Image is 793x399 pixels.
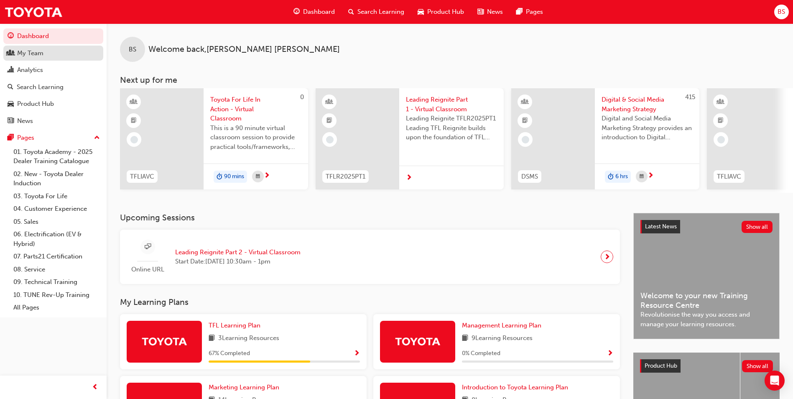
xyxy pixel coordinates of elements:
a: Marketing Learning Plan [209,383,283,392]
span: 3 Learning Resources [218,333,279,344]
span: next-icon [264,172,270,180]
span: learningRecordVerb_NONE-icon [130,136,138,143]
a: Dashboard [3,28,103,44]
span: Introduction to Toyota Learning Plan [462,384,568,391]
span: BS [129,45,136,54]
button: DashboardMy TeamAnalyticsSearch LearningProduct HubNews [3,27,103,130]
a: car-iconProduct Hub [411,3,471,20]
a: Search Learning [3,79,103,95]
div: Product Hub [17,99,54,109]
a: 06. Electrification (EV & Hybrid) [10,228,103,250]
span: prev-icon [92,382,98,393]
a: 01. Toyota Academy - 2025 Dealer Training Catalogue [10,146,103,168]
div: News [17,116,33,126]
span: learningRecordVerb_NONE-icon [717,136,725,143]
span: Pages [526,7,543,17]
span: sessionType_ONLINE_URL-icon [145,242,151,252]
h3: Upcoming Sessions [120,213,620,223]
span: 0 % Completed [462,349,500,358]
span: TFLR2025PT1 [326,172,365,182]
div: My Team [17,49,43,58]
span: calendar-icon [256,171,260,182]
h3: Next up for me [107,75,793,85]
span: car-icon [418,7,424,17]
div: Search Learning [17,82,64,92]
a: All Pages [10,301,103,314]
span: 9 Learning Resources [472,333,533,344]
span: Leading Reignite Part 2 - Virtual Classroom [175,248,301,257]
span: TFLIAVC [130,172,154,182]
span: duration-icon [217,171,222,182]
a: 07. Parts21 Certification [10,250,103,263]
button: Pages [3,130,103,146]
a: news-iconNews [471,3,510,20]
span: 90 mins [224,172,244,182]
span: DSMS [521,172,538,182]
span: 6 hrs [615,172,628,182]
span: Dashboard [303,7,335,17]
div: Analytics [17,65,43,75]
a: Latest NewsShow all [640,220,773,233]
span: booktick-icon [326,115,332,126]
a: 02. New - Toyota Dealer Induction [10,168,103,190]
div: Pages [17,133,34,143]
span: book-icon [462,333,468,344]
span: pages-icon [516,7,523,17]
a: guage-iconDashboard [287,3,342,20]
span: Digital and Social Media Marketing Strategy provides an introduction to Digital Marketing and Soc... [602,114,693,142]
span: learningResourceType_INSTRUCTOR_LED-icon [522,97,528,107]
a: Management Learning Plan [462,321,545,330]
span: calendar-icon [640,171,644,182]
span: Revolutionise the way you access and manage your learning resources. [640,310,773,329]
span: TFLIAVC [717,172,741,182]
a: Introduction to Toyota Learning Plan [462,383,571,392]
span: up-icon [94,133,100,143]
span: TFL Learning Plan [209,322,260,329]
span: 415 [685,93,695,101]
span: learningRecordVerb_NONE-icon [522,136,529,143]
span: learningResourceType_INSTRUCTOR_LED-icon [718,97,724,107]
a: News [3,113,103,129]
button: Show all [742,221,773,233]
span: 67 % Completed [209,349,250,358]
span: pages-icon [8,134,14,142]
button: Show Progress [354,348,360,359]
span: booktick-icon [131,115,137,126]
a: 03. Toyota For Life [10,190,103,203]
button: Show Progress [607,348,613,359]
button: BS [774,5,789,19]
span: Online URL [127,265,168,274]
a: 05. Sales [10,215,103,228]
span: Product Hub [427,7,464,17]
span: learningResourceType_INSTRUCTOR_LED-icon [131,97,137,107]
span: Search Learning [357,7,404,17]
a: Trak [4,3,63,21]
a: Product Hub [3,96,103,112]
span: Leading Reignite Part 1 - Virtual Classroom [406,95,497,114]
span: Show Progress [354,350,360,358]
span: Welcome back , [PERSON_NAME] [PERSON_NAME] [148,45,340,54]
span: people-icon [8,50,14,57]
button: Show all [742,360,773,372]
div: Open Intercom Messenger [765,371,785,391]
a: TFLR2025PT1Leading Reignite Part 1 - Virtual ClassroomLeading Reignite TFLR2025PT1 Leading TFL Re... [316,88,504,189]
span: book-icon [209,333,215,344]
a: search-iconSearch Learning [342,3,411,20]
span: News [487,7,503,17]
span: next-icon [604,251,610,263]
span: search-icon [348,7,354,17]
span: search-icon [8,84,13,91]
span: news-icon [477,7,484,17]
span: Leading Reignite TFLR2025PT1 Leading TFL Reignite builds upon the foundation of TFL Reignite, rea... [406,114,497,142]
span: guage-icon [8,33,14,40]
a: 04. Customer Experience [10,202,103,215]
a: Latest NewsShow allWelcome to your new Training Resource CentreRevolutionise the way you access a... [633,213,780,339]
span: learningResourceType_INSTRUCTOR_LED-icon [326,97,332,107]
a: 0TFLIAVCToyota For Life In Action - Virtual ClassroomThis is a 90 minute virtual classroom sessio... [120,88,308,189]
span: BS [778,7,785,17]
span: Welcome to your new Training Resource Centre [640,291,773,310]
span: guage-icon [293,7,300,17]
img: Trak [395,334,441,348]
span: next-icon [648,172,654,180]
a: Online URLLeading Reignite Part 2 - Virtual ClassroomStart Date:[DATE] 10:30am - 1pm [127,236,613,278]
